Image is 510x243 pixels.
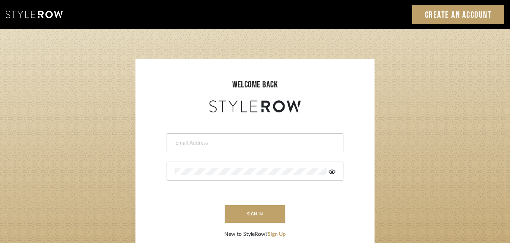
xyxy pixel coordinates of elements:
[268,231,286,238] button: Sign Up
[225,205,285,223] button: sign in
[412,5,505,24] a: Create an Account
[143,78,367,92] div: welcome back
[175,139,334,147] input: Email Address
[224,231,286,238] div: New to StyleRow?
